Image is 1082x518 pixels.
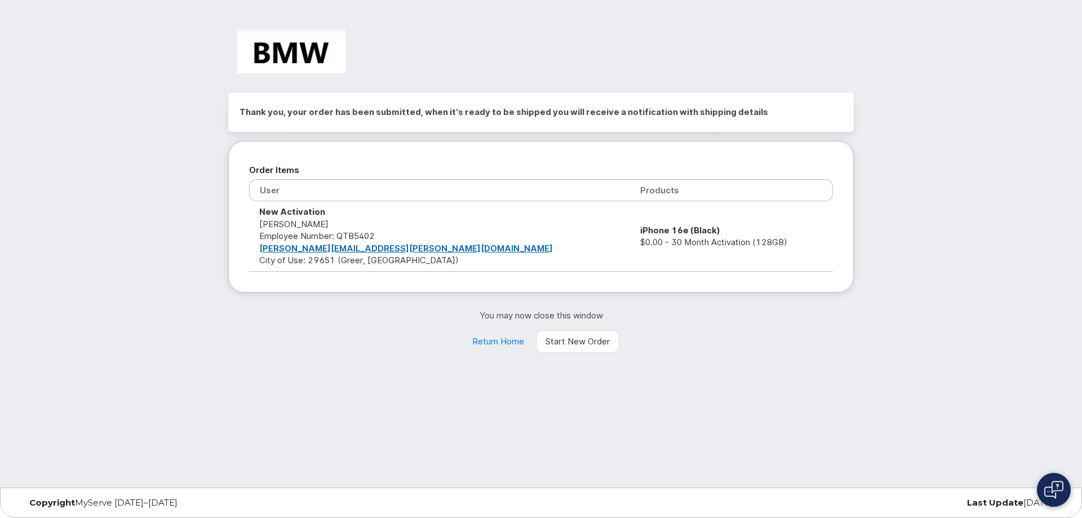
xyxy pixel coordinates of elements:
td: [PERSON_NAME] City of Use: 29651 (Greer, [GEOGRAPHIC_DATA]) [249,201,630,271]
th: User [249,179,630,201]
img: Open chat [1044,481,1063,499]
th: Products [630,179,833,201]
p: You may now close this window [228,309,854,321]
span: Employee Number: QTB5402 [259,231,375,241]
div: [DATE] [715,498,1061,507]
strong: Copyright [29,497,75,508]
a: Return Home [463,330,534,353]
h2: Thank you, your order has been submitted, when it's ready to be shipped you will receive a notifi... [240,104,842,121]
strong: New Activation [259,206,325,217]
strong: Last Update [967,497,1023,508]
h2: Order Items [249,162,833,179]
div: MyServe [DATE]–[DATE] [21,498,367,507]
a: [PERSON_NAME][EMAIL_ADDRESS][PERSON_NAME][DOMAIN_NAME] [259,243,553,254]
img: BMW Manufacturing Co LLC [237,29,345,73]
strong: iPhone 16e (Black) [640,225,720,236]
a: Start New Order [536,330,619,353]
td: $0.00 - 30 Month Activation (128GB) [630,201,833,271]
